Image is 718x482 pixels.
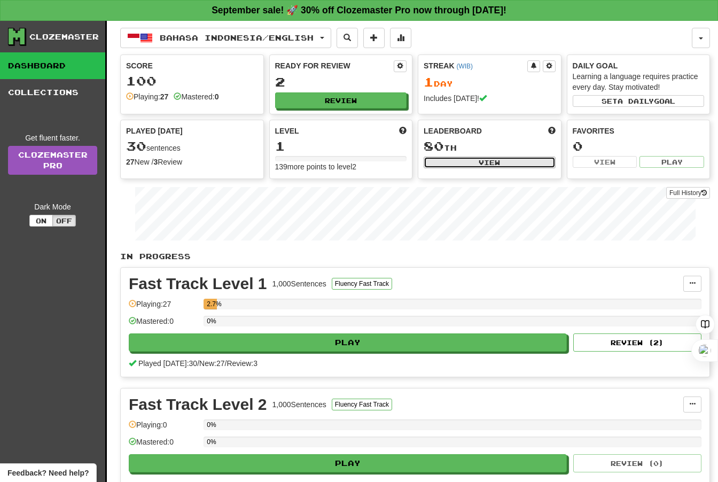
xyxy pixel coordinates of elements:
[390,28,411,48] button: More stats
[129,276,267,292] div: Fast Track Level 1
[8,201,97,212] div: Dark Mode
[227,359,257,368] span: Review: 3
[129,397,267,413] div: Fast Track Level 2
[337,28,358,48] button: Search sentences
[126,138,146,153] span: 30
[573,126,705,136] div: Favorites
[225,359,227,368] span: /
[424,139,556,153] div: th
[275,161,407,172] div: 139 more points to level 2
[126,157,258,167] div: New / Review
[275,60,394,71] div: Ready for Review
[272,278,326,289] div: 1,000 Sentences
[120,251,710,262] p: In Progress
[573,454,701,472] button: Review (0)
[160,33,314,42] span: Bahasa Indonesia / English
[548,126,556,136] span: This week in points, UTC
[126,158,135,166] strong: 27
[129,437,198,454] div: Mastered: 0
[618,97,654,105] span: a daily
[126,139,258,153] div: sentences
[126,126,183,136] span: Played [DATE]
[332,399,392,410] button: Fluency Fast Track
[129,299,198,316] div: Playing: 27
[129,316,198,333] div: Mastered: 0
[275,139,407,153] div: 1
[199,359,224,368] span: New: 27
[8,146,97,175] a: ClozemasterPro
[174,91,218,102] div: Mastered:
[212,5,506,15] strong: September sale! 🚀 30% off Clozemaster Pro now through [DATE]!
[207,299,217,309] div: 2.7%
[666,187,710,199] button: Full History
[573,60,705,71] div: Daily Goal
[7,468,89,478] span: Open feedback widget
[215,92,219,101] strong: 0
[29,32,99,42] div: Clozemaster
[424,126,482,136] span: Leaderboard
[332,278,392,290] button: Fluency Fast Track
[275,126,299,136] span: Level
[8,133,97,143] div: Get fluent faster.
[424,157,556,168] button: View
[573,139,705,153] div: 0
[197,359,199,368] span: /
[129,333,567,352] button: Play
[573,156,637,168] button: View
[275,75,407,89] div: 2
[424,138,444,153] span: 80
[573,95,705,107] button: Seta dailygoal
[272,399,326,410] div: 1,000 Sentences
[29,215,53,227] button: On
[399,126,407,136] span: Score more points to level up
[275,92,407,108] button: Review
[120,28,331,48] button: Bahasa Indonesia/English
[126,74,258,88] div: 100
[52,215,76,227] button: Off
[153,158,158,166] strong: 3
[573,71,705,92] div: Learning a language requires practice every day. Stay motivated!
[424,75,556,89] div: Day
[424,60,527,71] div: Streak
[424,93,556,104] div: Includes [DATE]!
[126,60,258,71] div: Score
[424,74,434,89] span: 1
[363,28,385,48] button: Add sentence to collection
[138,359,197,368] span: Played [DATE]: 30
[129,454,567,472] button: Play
[126,91,168,102] div: Playing:
[573,333,701,352] button: Review (2)
[639,156,704,168] button: Play
[456,63,472,70] a: (WIB)
[160,92,169,101] strong: 27
[129,419,198,437] div: Playing: 0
